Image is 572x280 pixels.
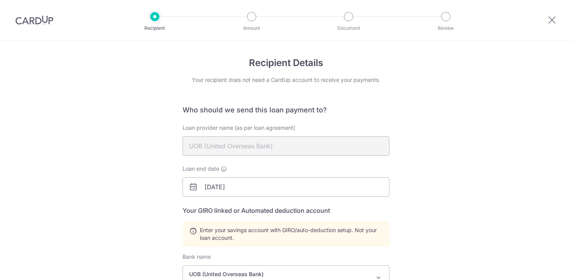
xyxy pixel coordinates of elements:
[200,226,383,242] span: Enter your savings account with GIRO/auto-deduction setup. Not your loan account.
[183,253,211,261] label: Bank name
[320,24,377,32] p: Document
[223,24,280,32] p: Amount
[183,56,389,70] h4: Recipient Details
[15,15,53,25] img: CardUp
[183,105,389,115] h6: Who should we send this loan payment to?
[183,136,389,156] input: As stated in loan agreement
[126,24,183,32] p: Recipient
[183,124,295,131] span: Loan provider name (as per loan agreement)
[189,270,371,278] p: UOB (United Overseas Bank)
[183,165,227,173] label: Loan end date
[183,206,389,215] h5: Your GIRO linked or Automated deduction account
[183,177,389,197] input: dd/mm/yyyy
[183,76,389,84] div: Your recipient does not need a CardUp account to receive your payments.
[417,24,474,32] p: Review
